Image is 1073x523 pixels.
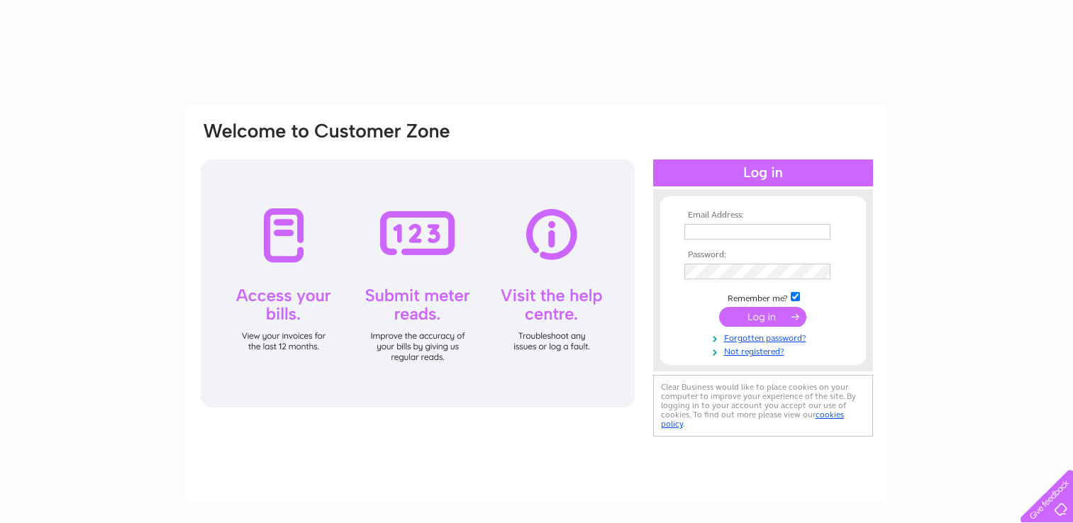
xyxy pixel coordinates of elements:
th: Password: [681,250,845,260]
a: Not registered? [684,344,845,357]
div: Clear Business would like to place cookies on your computer to improve your experience of the sit... [653,375,873,437]
a: Forgotten password? [684,330,845,344]
td: Remember me? [681,290,845,304]
th: Email Address: [681,210,845,220]
a: cookies policy [661,410,844,429]
input: Submit [719,307,806,327]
